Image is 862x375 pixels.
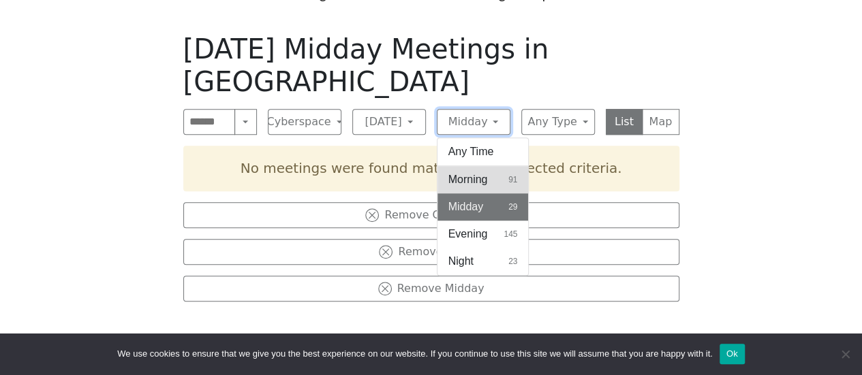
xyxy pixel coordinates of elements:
[508,174,517,186] span: 91 results
[508,201,517,213] span: 29 results
[183,202,679,228] button: Remove Cyberspace
[642,109,679,135] button: Map
[352,109,426,135] button: [DATE]
[437,193,529,221] button: Midday29 results
[183,146,679,191] div: No meetings were found matching the selected criteria.
[504,228,517,240] span: 145 results
[606,109,643,135] button: List
[183,109,236,135] input: Search
[437,221,529,248] button: Evening145 results
[521,109,595,135] button: Any Type
[448,226,488,242] span: Evening
[448,253,474,270] span: Night
[183,33,679,98] h1: [DATE] Midday Meetings in [GEOGRAPHIC_DATA]
[508,255,517,267] span: 23 results
[448,199,484,215] span: Midday
[437,137,529,276] div: Midday
[437,109,510,135] button: Midday
[720,344,745,364] button: Ok
[268,109,341,135] button: Cyberspace
[448,172,488,188] span: Morning
[183,276,679,301] button: Remove Midday
[183,239,679,265] button: Remove [DATE]
[437,248,529,275] button: Night23 results
[437,166,529,193] button: Morning91 results
[838,347,852,361] span: No
[234,109,256,135] button: Search
[117,347,712,361] span: We use cookies to ensure that we give you the best experience on our website. If you continue to ...
[437,138,529,165] button: Any Time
